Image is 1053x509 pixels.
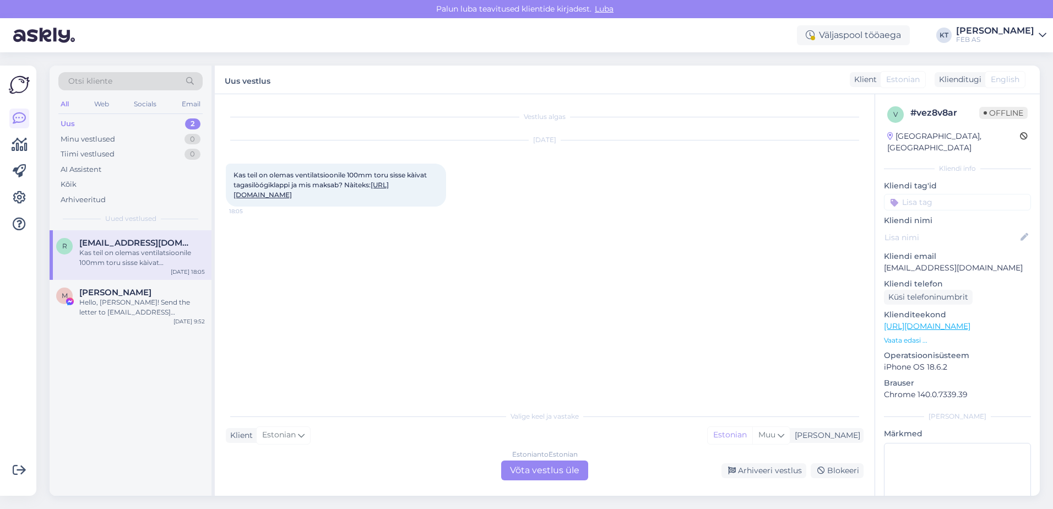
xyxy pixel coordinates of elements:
span: English [991,74,1019,85]
span: Estonian [886,74,920,85]
div: Arhiveeritud [61,194,106,205]
span: Offline [979,107,1028,119]
div: FEB AS [956,35,1034,44]
div: Estonian to Estonian [512,450,578,459]
div: 0 [184,149,200,160]
p: Operatsioonisüsteem [884,350,1031,361]
div: 0 [184,134,200,145]
label: Uus vestlus [225,72,270,87]
div: Email [180,97,203,111]
div: KT [936,28,952,43]
div: Kas teil on olemas ventilatsioonile 100mm toru sisse kàivat tagasilòógiklappi ja mis maksab? Nàit... [79,248,205,268]
div: Hello, [PERSON_NAME]! Send the letter to [EMAIL_ADDRESS][DOMAIN_NAME]. From there it will be forw... [79,297,205,317]
div: [PERSON_NAME] [884,411,1031,421]
div: 2 [185,118,200,129]
p: Vaata edasi ... [884,335,1031,345]
div: [PERSON_NAME] [956,26,1034,35]
p: Märkmed [884,428,1031,440]
img: Askly Logo [9,74,30,95]
span: Malcolm Pan [79,288,151,297]
p: Kliendi tag'id [884,180,1031,192]
div: Võta vestlus üle [501,461,588,480]
div: [PERSON_NAME] [790,430,860,441]
div: Socials [132,97,159,111]
div: Väljaspool tööaega [797,25,910,45]
div: [DATE] 18:05 [171,268,205,276]
p: Klienditeekond [884,309,1031,321]
div: [DATE] [226,135,864,145]
input: Lisa tag [884,194,1031,210]
p: Kliendi telefon [884,278,1031,290]
span: v [893,110,898,118]
span: M [62,291,68,300]
div: All [58,97,71,111]
div: Minu vestlused [61,134,115,145]
div: Arhiveeri vestlus [721,463,806,478]
div: Uus [61,118,75,129]
input: Lisa nimi [884,231,1018,243]
div: Klienditugi [935,74,981,85]
span: r [62,242,67,250]
div: Web [92,97,111,111]
div: Kliendi info [884,164,1031,174]
div: Küsi telefoninumbrit [884,290,973,305]
div: [GEOGRAPHIC_DATA], [GEOGRAPHIC_DATA] [887,131,1020,154]
p: Brauser [884,377,1031,389]
div: # vez8v8ar [910,106,979,120]
div: AI Assistent [61,164,101,175]
div: Klient [226,430,253,441]
span: riho.jyrvetson@gmail.com [79,238,194,248]
div: Tiimi vestlused [61,149,115,160]
p: Kliendi email [884,251,1031,262]
span: Otsi kliente [68,75,112,87]
p: Chrome 140.0.7339.39 [884,389,1031,400]
div: Valige keel ja vastake [226,411,864,421]
span: Uued vestlused [105,214,156,224]
span: Kas teil on olemas ventilatsioonile 100mm toru sisse kàivat tagasilòógiklappi ja mis maksab? Nàit... [234,171,428,199]
span: Luba [591,4,617,14]
div: Vestlus algas [226,112,864,122]
span: 18:05 [229,207,270,215]
p: Kliendi nimi [884,215,1031,226]
a: [URL][DOMAIN_NAME] [884,321,970,331]
p: [EMAIL_ADDRESS][DOMAIN_NAME] [884,262,1031,274]
div: Estonian [708,427,752,443]
a: [PERSON_NAME]FEB AS [956,26,1046,44]
p: iPhone OS 18.6.2 [884,361,1031,373]
div: Klient [850,74,877,85]
div: Blokeeri [811,463,864,478]
div: [DATE] 9:52 [173,317,205,326]
span: Estonian [262,429,296,441]
span: Muu [758,430,775,440]
div: Kõik [61,179,77,190]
